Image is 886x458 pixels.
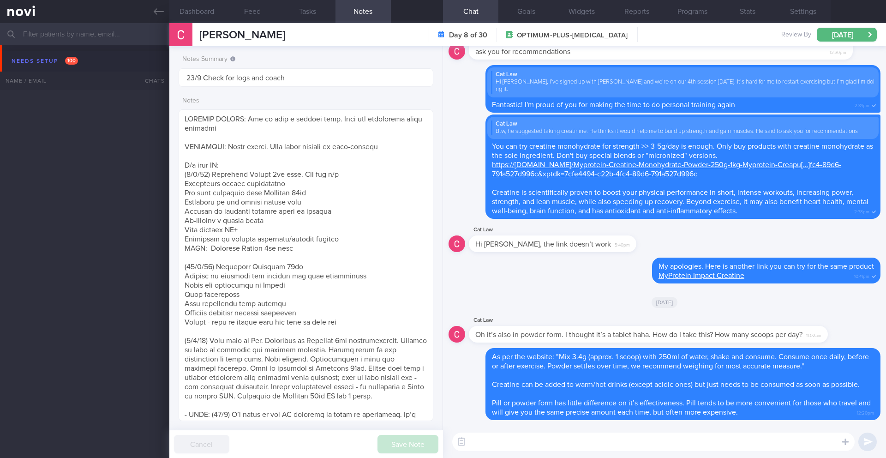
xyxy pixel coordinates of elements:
span: Creatine can be added to warm/hot drinks (except acidic ones) but just needs to be consumed as so... [492,381,860,388]
a: https://[DOMAIN_NAME]/Myprotein-Creatine-Monohydrate-Powder-250g-1kg-Myprotein-Creapu[…]fc4-89d6-... [492,161,841,178]
span: You can try creatine monohydrate for strength >> 3-5g/day is enough. Only buy products with creat... [492,143,873,159]
a: MyProtein Impact Creatine [659,272,744,279]
span: As per the website: "Mix 3.4g (approx. 1 scoop) with 250ml of water, shake and consume. Consume o... [492,353,869,370]
span: 5:40pm [615,240,630,248]
span: 12:30pm [830,47,846,56]
span: [DATE] [652,297,678,308]
span: 2:34pm [855,100,869,109]
span: Btw, he suggested taking creatinine. He thinks it would help me to build up strength and gain mus... [475,39,839,55]
div: Needs setup [9,55,80,67]
span: Fantastic! I'm proud of you for making the time to do personal training again [492,101,735,108]
span: 12:20pm [857,408,874,416]
span: Oh it’s also in powder form. I thought it’s a tablet haha. How do I take this? How many scoops pe... [475,331,802,338]
strong: Day 8 of 30 [449,30,487,40]
span: My apologies. Here is another link you can try for the same product [659,263,874,270]
span: 100 [65,57,78,65]
span: Hi [PERSON_NAME], the link doesn’t work [475,241,611,248]
div: Chats [132,72,169,90]
span: Creatine is scientifically proven to boost your physical performance in short, intense workouts, ... [492,189,868,215]
label: Notes [182,97,430,105]
div: Cat Law [469,315,856,326]
span: Pill or powder form has little difference on it’s effectiveness. Pill tends to be more convenient... [492,399,871,416]
span: OPTIMUM-PLUS-[MEDICAL_DATA] [517,31,628,40]
span: [PERSON_NAME] [199,30,285,41]
span: 10:41pm [854,271,869,280]
div: Cat Law [469,224,664,235]
span: 2:38pm [854,206,869,215]
label: Notes Summary [182,55,430,64]
div: Cat Law [491,121,875,128]
div: Btw, he suggested taking creatinine. He thinks it would help me to build up strength and gain mus... [491,128,875,135]
span: Review By [781,31,811,39]
button: [DATE] [817,28,877,42]
div: Cat Law [491,71,875,78]
span: 11:02am [806,330,821,339]
div: Hi [PERSON_NAME], I’ve signed up with [PERSON_NAME] and we’re on our 4th session [DATE]. It’s har... [491,78,875,94]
